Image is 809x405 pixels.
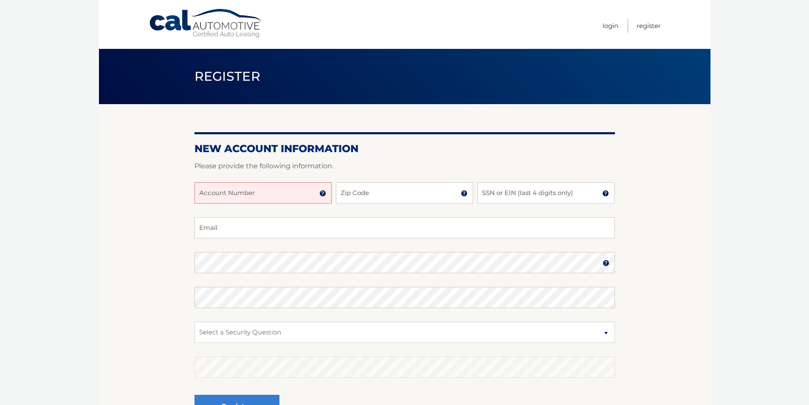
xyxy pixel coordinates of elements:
h2: New Account Information [194,142,615,155]
a: Register [637,19,661,33]
img: tooltip.svg [319,190,326,197]
input: Email [194,217,615,238]
img: tooltip.svg [602,190,609,197]
input: SSN or EIN (last 4 digits only) [477,182,615,204]
input: Zip Code [336,182,473,204]
img: tooltip.svg [603,260,609,266]
a: Login [603,19,618,33]
a: Cal Automotive [149,8,263,39]
input: Account Number [194,182,332,204]
p: Please provide the following information. [194,160,615,172]
img: tooltip.svg [461,190,468,197]
span: Register [194,68,261,84]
